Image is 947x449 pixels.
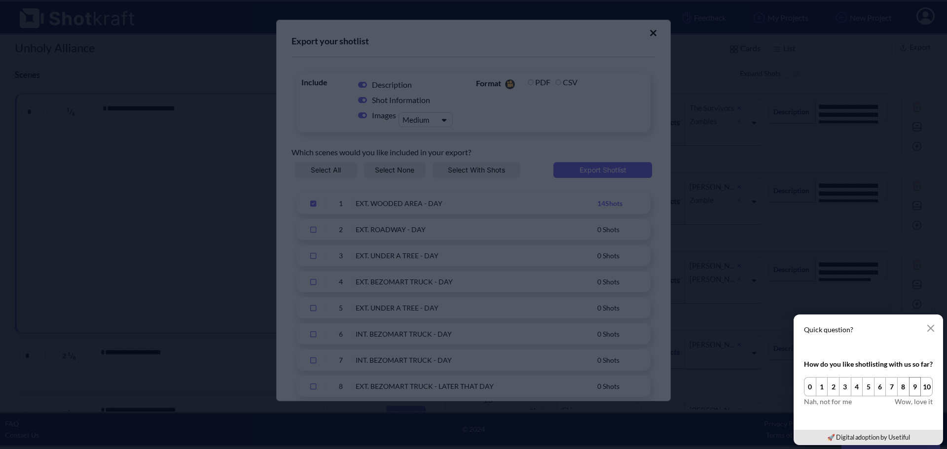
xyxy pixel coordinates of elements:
[862,377,874,396] button: 5
[895,396,933,407] span: Wow, love it
[804,325,933,335] p: Quick question?
[897,377,910,396] button: 8
[874,377,886,396] button: 6
[920,377,933,396] button: 10
[804,359,933,369] div: How do you like shotlisting with us so far?
[909,377,921,396] button: 9
[816,377,828,396] button: 1
[827,433,910,441] a: 🚀 Digital adoption by Usetiful
[839,377,851,396] button: 3
[827,377,839,396] button: 2
[851,377,863,396] button: 4
[804,377,816,396] button: 0
[7,6,91,18] div: Online
[804,396,852,407] span: Nah, not for me
[885,377,898,396] button: 7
